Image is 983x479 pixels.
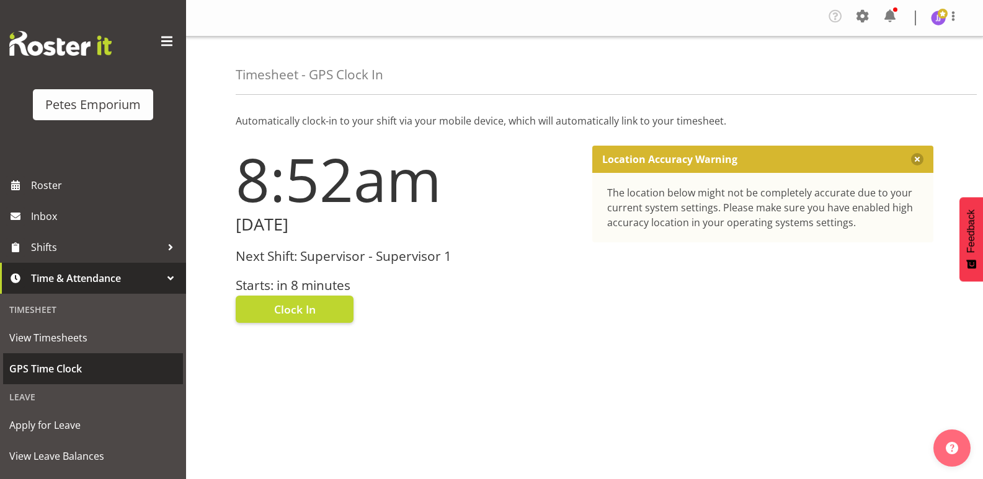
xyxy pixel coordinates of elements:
[3,384,183,410] div: Leave
[946,442,958,454] img: help-xxl-2.png
[31,207,180,226] span: Inbox
[31,176,180,195] span: Roster
[9,31,112,56] img: Rosterit website logo
[45,95,141,114] div: Petes Emporium
[236,146,577,213] h1: 8:52am
[3,353,183,384] a: GPS Time Clock
[9,359,177,378] span: GPS Time Clock
[607,185,919,230] div: The location below might not be completely accurate due to your current system settings. Please m...
[9,416,177,434] span: Apply for Leave
[966,209,977,253] span: Feedback
[31,269,161,288] span: Time & Attendance
[931,11,946,25] img: janelle-jonkers702.jpg
[236,249,577,263] h3: Next Shift: Supervisor - Supervisor 1
[236,68,383,82] h4: Timesheet - GPS Clock In
[236,278,577,292] h3: Starts: in 8 minutes
[236,296,354,323] button: Clock In
[274,301,316,317] span: Clock In
[9,447,177,465] span: View Leave Balances
[236,113,933,128] p: Automatically clock-in to your shift via your mobile device, which will automatically link to you...
[911,153,923,165] button: Close message
[9,328,177,347] span: View Timesheets
[31,238,161,257] span: Shifts
[3,297,183,322] div: Timesheet
[3,322,183,353] a: View Timesheets
[236,215,577,234] h2: [DATE]
[959,197,983,281] button: Feedback - Show survey
[3,410,183,441] a: Apply for Leave
[602,153,737,165] p: Location Accuracy Warning
[3,441,183,472] a: View Leave Balances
